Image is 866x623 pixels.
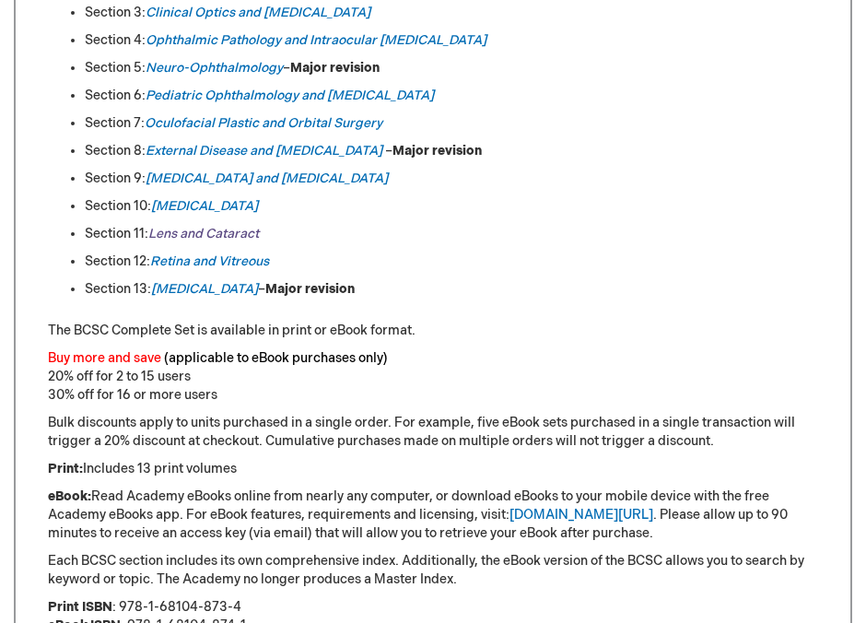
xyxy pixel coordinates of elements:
[85,170,818,188] li: Section 9:
[145,115,382,131] a: Oculofacial Plastic and Orbital Surgery
[48,488,818,543] p: Read Academy eBooks online from nearly any computer, or download eBooks to your mobile device wit...
[265,281,355,297] strong: Major revision
[48,414,818,451] p: Bulk discounts apply to units purchased in a single order. For example, five eBook sets purchased...
[146,5,370,20] a: Clinical Optics and [MEDICAL_DATA]
[85,87,818,105] li: Section 6:
[48,461,83,476] strong: Print:
[146,32,486,48] a: Ophthalmic Pathology and Intraocular [MEDICAL_DATA]
[146,170,388,186] a: [MEDICAL_DATA] and [MEDICAL_DATA]
[392,143,482,159] strong: Major revision
[146,60,283,76] a: Neuro-Ophthalmology
[150,253,269,269] a: Retina and Vitreous
[85,31,818,50] li: Section 4:
[48,488,91,504] strong: eBook:
[146,143,382,159] a: External Disease and [MEDICAL_DATA]
[146,88,434,103] a: Pediatric Ophthalmology and [MEDICAL_DATA]
[151,281,258,297] a: [MEDICAL_DATA]
[48,599,112,615] strong: Print ISBN
[85,280,818,299] li: Section 13: –
[151,198,258,214] a: [MEDICAL_DATA]
[85,253,818,271] li: Section 12:
[48,322,818,340] p: The BCSC Complete Set is available in print or eBook format.
[85,142,818,160] li: Section 8: –
[164,350,388,366] font: (applicable to eBook purchases only)
[85,225,818,243] li: Section 11:
[48,552,818,589] p: Each BCSC section includes its own comprehensive index. Additionally, the eBook version of the BC...
[148,226,259,241] a: Lens and Cataract
[85,114,818,133] li: Section 7:
[48,460,818,478] p: Includes 13 print volumes
[290,60,380,76] strong: Major revision
[85,197,818,216] li: Section 10:
[48,350,161,366] font: Buy more and save
[85,4,818,22] li: Section 3:
[85,59,818,77] li: Section 5: –
[509,507,653,523] a: [DOMAIN_NAME][URL]
[48,349,818,405] p: 20% off for 2 to 15 users 30% off for 16 or more users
